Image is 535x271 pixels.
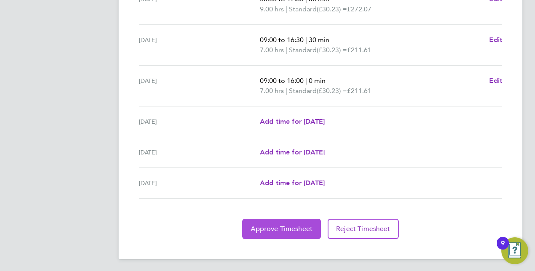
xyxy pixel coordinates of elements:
[260,179,325,187] span: Add time for [DATE]
[242,219,321,239] button: Approve Timesheet
[305,77,307,85] span: |
[260,148,325,156] span: Add time for [DATE]
[289,45,317,55] span: Standard
[286,46,287,54] span: |
[260,87,284,95] span: 7.00 hrs
[139,35,260,55] div: [DATE]
[260,147,325,157] a: Add time for [DATE]
[305,36,307,44] span: |
[260,117,325,127] a: Add time for [DATE]
[260,178,325,188] a: Add time for [DATE]
[309,36,329,44] span: 30 min
[317,87,347,95] span: (£30.23) =
[139,147,260,157] div: [DATE]
[347,46,371,54] span: £211.61
[317,46,347,54] span: (£30.23) =
[489,77,502,85] span: Edit
[139,178,260,188] div: [DATE]
[260,117,325,125] span: Add time for [DATE]
[347,5,371,13] span: £272.07
[489,36,502,44] span: Edit
[139,117,260,127] div: [DATE]
[286,5,287,13] span: |
[489,35,502,45] a: Edit
[317,5,347,13] span: (£30.23) =
[501,237,528,264] button: Open Resource Center, 9 new notifications
[336,225,390,233] span: Reject Timesheet
[289,4,317,14] span: Standard
[260,36,304,44] span: 09:00 to 16:30
[260,46,284,54] span: 7.00 hrs
[347,87,371,95] span: £211.61
[501,243,505,254] div: 9
[251,225,313,233] span: Approve Timesheet
[139,76,260,96] div: [DATE]
[286,87,287,95] span: |
[260,77,304,85] span: 09:00 to 16:00
[260,5,284,13] span: 9.00 hrs
[328,219,399,239] button: Reject Timesheet
[289,86,317,96] span: Standard
[489,76,502,86] a: Edit
[309,77,326,85] span: 0 min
